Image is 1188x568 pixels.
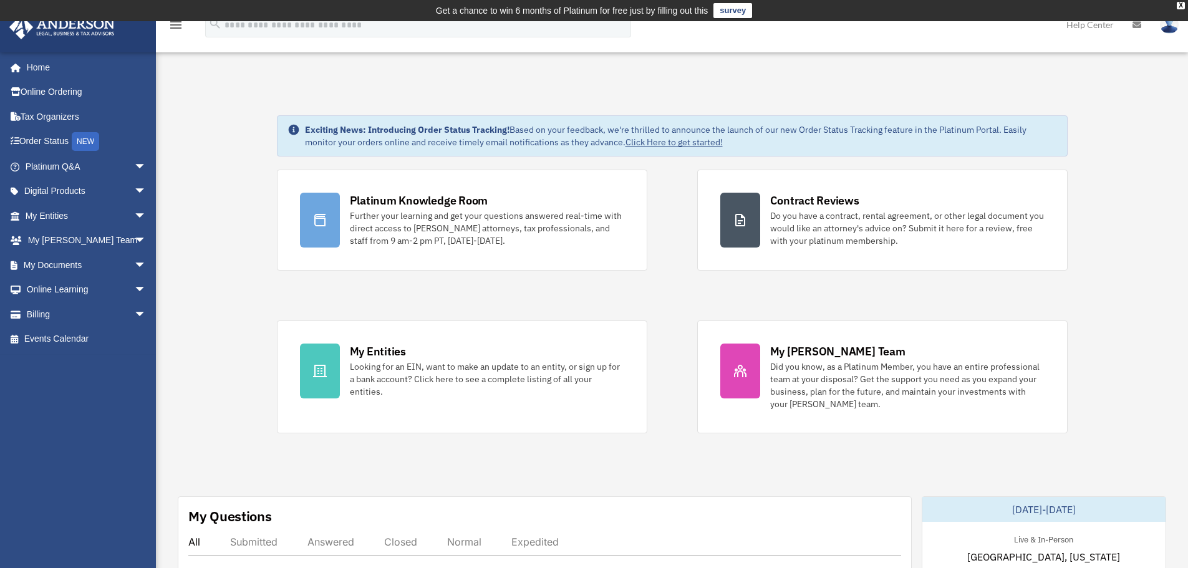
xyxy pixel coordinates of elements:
[350,344,406,359] div: My Entities
[436,3,708,18] div: Get a chance to win 6 months of Platinum for free just by filling out this
[9,203,165,228] a: My Entitiesarrow_drop_down
[134,228,159,254] span: arrow_drop_down
[350,209,624,247] div: Further your learning and get your questions answered real-time with direct access to [PERSON_NAM...
[188,536,200,548] div: All
[230,536,278,548] div: Submitted
[277,320,647,433] a: My Entities Looking for an EIN, want to make an update to an entity, or sign up for a bank accoun...
[134,179,159,205] span: arrow_drop_down
[770,344,905,359] div: My [PERSON_NAME] Team
[384,536,417,548] div: Closed
[922,497,1166,522] div: [DATE]-[DATE]
[511,536,559,548] div: Expedited
[188,507,272,526] div: My Questions
[625,137,723,148] a: Click Here to get started!
[1160,16,1179,34] img: User Pic
[697,170,1068,271] a: Contract Reviews Do you have a contract, rental agreement, or other legal document you would like...
[9,179,165,204] a: Digital Productsarrow_drop_down
[134,253,159,278] span: arrow_drop_down
[9,327,165,352] a: Events Calendar
[770,360,1045,410] div: Did you know, as a Platinum Member, you have an entire professional team at your disposal? Get th...
[713,3,752,18] a: survey
[9,253,165,277] a: My Documentsarrow_drop_down
[168,17,183,32] i: menu
[350,360,624,398] div: Looking for an EIN, want to make an update to an entity, or sign up for a bank account? Click her...
[277,170,647,271] a: Platinum Knowledge Room Further your learning and get your questions answered real-time with dire...
[134,277,159,303] span: arrow_drop_down
[350,193,488,208] div: Platinum Knowledge Room
[6,15,118,39] img: Anderson Advisors Platinum Portal
[1004,532,1083,545] div: Live & In-Person
[9,302,165,327] a: Billingarrow_drop_down
[9,228,165,253] a: My [PERSON_NAME] Teamarrow_drop_down
[134,302,159,327] span: arrow_drop_down
[307,536,354,548] div: Answered
[1177,2,1185,9] div: close
[305,123,1057,148] div: Based on your feedback, we're thrilled to announce the launch of our new Order Status Tracking fe...
[72,132,99,151] div: NEW
[134,203,159,229] span: arrow_drop_down
[967,549,1120,564] span: [GEOGRAPHIC_DATA], [US_STATE]
[9,154,165,179] a: Platinum Q&Aarrow_drop_down
[134,154,159,180] span: arrow_drop_down
[305,124,509,135] strong: Exciting News: Introducing Order Status Tracking!
[168,22,183,32] a: menu
[770,193,859,208] div: Contract Reviews
[770,209,1045,247] div: Do you have a contract, rental agreement, or other legal document you would like an attorney's ad...
[9,277,165,302] a: Online Learningarrow_drop_down
[9,55,159,80] a: Home
[9,129,165,155] a: Order StatusNEW
[447,536,481,548] div: Normal
[208,17,222,31] i: search
[9,80,165,105] a: Online Ordering
[9,104,165,129] a: Tax Organizers
[697,320,1068,433] a: My [PERSON_NAME] Team Did you know, as a Platinum Member, you have an entire professional team at...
